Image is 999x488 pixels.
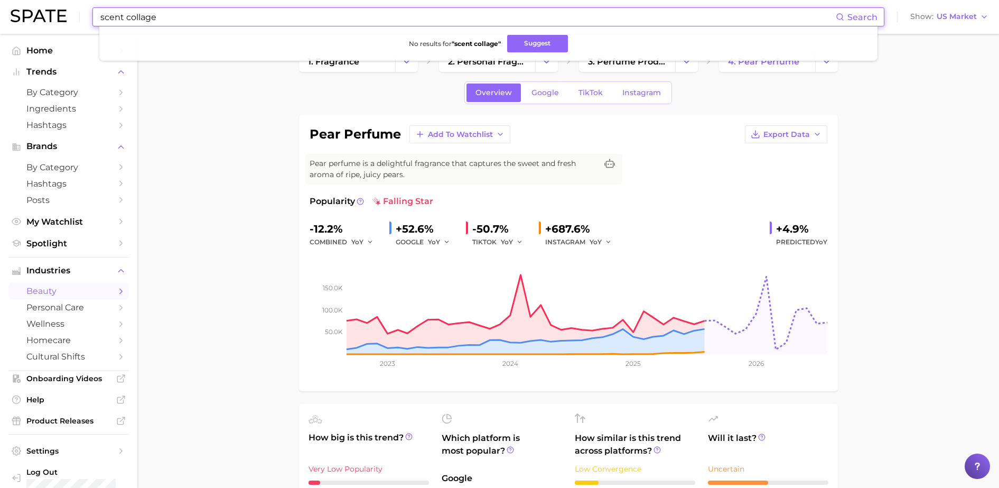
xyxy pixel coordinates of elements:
[8,299,129,316] a: personal care
[26,319,111,329] span: wellness
[310,220,381,237] div: -12.2%
[448,57,526,67] span: 2. personal fragrance
[428,130,493,139] span: Add to Watchlist
[395,51,418,72] button: Change Category
[8,348,129,365] a: cultural shifts
[26,87,111,97] span: by Category
[575,432,695,457] span: How similar is this trend across platforms?
[575,463,695,475] div: Low Convergence
[26,446,111,456] span: Settings
[8,176,129,192] a: Hashtags
[442,432,562,467] span: Which platform is most popular?
[439,51,535,72] a: 2. personal fragrance
[535,51,558,72] button: Change Category
[8,235,129,252] a: Spotlight
[908,10,991,24] button: ShowUS Market
[590,237,602,246] span: YoY
[466,84,521,102] a: Overview
[625,360,641,367] tspan: 2025
[8,371,129,386] a: Onboarding Videos
[26,120,111,130] span: Hashtags
[409,125,510,143] button: Add to Watchlist
[299,51,395,72] a: 1. fragrance
[937,14,977,20] span: US Market
[26,467,120,477] span: Log Out
[8,283,129,299] a: beauty
[708,481,828,485] div: 5 / 10
[590,236,612,248] button: YoY
[452,40,501,48] strong: " scent collage "
[26,335,111,345] span: homecare
[409,40,501,48] span: No results for
[475,88,512,97] span: Overview
[26,195,111,205] span: Posts
[310,128,401,141] h1: pear perfume
[719,51,815,72] a: 4. pear perfume
[8,332,129,348] a: homecare
[26,352,111,362] span: cultural shifts
[708,463,828,475] div: Uncertain
[8,64,129,80] button: Trends
[8,42,129,59] a: Home
[8,192,129,208] a: Posts
[442,472,562,485] span: Google
[8,139,129,154] button: Brands
[310,195,355,208] span: Popularity
[26,238,111,248] span: Spotlight
[763,130,810,139] span: Export Data
[11,10,67,22] img: SPATE
[26,395,111,404] span: Help
[8,117,129,133] a: Hashtags
[309,431,429,457] span: How big is this trend?
[531,88,559,97] span: Google
[99,8,836,26] input: Search here for a brand, industry, or ingredient
[728,57,799,67] span: 4. pear perfume
[310,236,381,248] div: combined
[507,35,568,52] button: Suggest
[8,443,129,459] a: Settings
[545,220,619,237] div: +687.6%
[26,416,111,426] span: Product Releases
[309,463,429,475] div: Very Low Popularity
[501,236,524,248] button: YoY
[579,51,675,72] a: 3. perfume products
[26,104,111,114] span: Ingredients
[26,162,111,172] span: by Category
[26,286,111,296] span: beauty
[396,220,458,237] div: +52.6%
[351,236,374,248] button: YoY
[472,220,530,237] div: -50.7%
[26,45,111,56] span: Home
[501,237,513,246] span: YoY
[309,481,429,485] div: 1 / 10
[26,374,111,383] span: Onboarding Videos
[8,84,129,100] a: by Category
[351,237,363,246] span: YoY
[776,236,827,248] span: Predicted
[622,88,661,97] span: Instagram
[8,214,129,230] a: My Watchlist
[748,360,763,367] tspan: 2026
[910,14,933,20] span: Show
[380,360,395,367] tspan: 2023
[308,57,359,67] span: 1. fragrance
[428,237,440,246] span: YoY
[575,481,695,485] div: 2 / 10
[26,142,111,151] span: Brands
[8,392,129,408] a: Help
[26,302,111,312] span: personal care
[8,316,129,332] a: wellness
[708,432,828,457] span: Will it last?
[588,57,666,67] span: 3. perfume products
[428,236,451,248] button: YoY
[522,84,568,102] a: Google
[545,236,619,248] div: INSTAGRAM
[569,84,612,102] a: TikTok
[613,84,670,102] a: Instagram
[502,360,518,367] tspan: 2024
[26,266,111,275] span: Industries
[8,413,129,429] a: Product Releases
[847,12,877,22] span: Search
[8,263,129,279] button: Industries
[472,236,530,248] div: TIKTOK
